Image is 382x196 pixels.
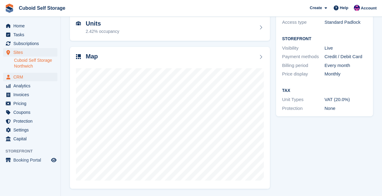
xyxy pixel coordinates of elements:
[76,21,81,26] img: unit-icn-7be61d7bf1b0ce9d3e12c5938cc71ed9869f7b940bace4675aadf7bd6d80202e.svg
[282,105,325,112] div: Protection
[282,88,367,93] h2: Tax
[3,117,57,125] a: menu
[13,73,50,81] span: CRM
[3,30,57,39] a: menu
[282,45,325,52] div: Visibility
[76,54,81,59] img: map-icn-33ee37083ee616e46c38cad1a60f524a97daa1e2b2c8c0bc3eb3415660979fc1.svg
[13,126,50,134] span: Settings
[13,30,50,39] span: Tasks
[13,117,50,125] span: Protection
[50,156,57,164] a: Preview store
[13,22,50,30] span: Home
[361,5,377,11] span: Account
[310,5,322,11] span: Create
[13,108,50,117] span: Coupons
[3,90,57,99] a: menu
[3,82,57,90] a: menu
[282,71,325,78] div: Price display
[3,99,57,108] a: menu
[16,3,68,13] a: Cuboid Self Storage
[3,108,57,117] a: menu
[86,20,119,27] h2: Units
[86,28,119,35] div: 2.42% occupancy
[14,58,57,69] a: Cuboid Self Storage Northwich
[3,126,57,134] a: menu
[325,71,367,78] div: Monthly
[3,156,57,164] a: menu
[13,82,50,90] span: Analytics
[3,135,57,143] a: menu
[325,62,367,69] div: Every month
[325,45,367,52] div: Live
[86,53,98,60] h2: Map
[13,156,50,164] span: Booking Portal
[3,73,57,81] a: menu
[13,39,50,48] span: Subscriptions
[282,37,367,41] h2: Storefront
[282,62,325,69] div: Billing period
[325,96,367,103] div: VAT (20.0%)
[282,53,325,60] div: Payment methods
[340,5,348,11] span: Help
[13,135,50,143] span: Capital
[3,48,57,57] a: menu
[70,47,270,189] a: Map
[5,4,14,13] img: stora-icon-8386f47178a22dfd0bd8f6a31ec36ba5ce8667c1dd55bd0f319d3a0aa187defe.svg
[282,96,325,103] div: Unit Types
[5,148,60,154] span: Storefront
[3,22,57,30] a: menu
[354,5,360,11] img: Gurpreet Dev
[325,19,367,26] div: Standard Padlock
[13,99,50,108] span: Pricing
[282,19,325,26] div: Access type
[325,105,367,112] div: None
[70,14,270,41] a: Units 2.42% occupancy
[13,90,50,99] span: Invoices
[3,39,57,48] a: menu
[13,48,50,57] span: Sites
[325,53,367,60] div: Credit / Debit Card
